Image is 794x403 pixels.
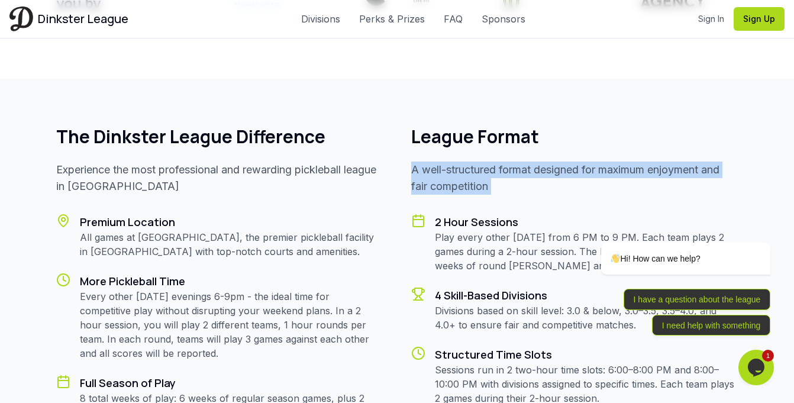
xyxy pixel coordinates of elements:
[411,126,738,147] h2: League Format
[411,162,738,195] p: A well-structured format designed for maximum enjoyment and fair competition
[435,230,738,273] p: Play every other [DATE] from 6 PM to 9 PM. Each team plays 2 games during a 2-hour session. The l...
[435,304,738,332] p: Divisions based on skill level: 3.0 & below, 3.0–3.5, 3.5–4.0, and 4.0+ to ensure fair and compet...
[80,214,383,230] h3: Premium Location
[435,214,738,230] h3: 2 Hour Sessions
[301,12,340,26] a: Divisions
[9,7,128,31] a: Dinkster League
[698,13,724,25] a: Sign In
[80,375,383,391] h3: Full Season of Play
[359,12,425,26] a: Perks & Prizes
[80,230,383,259] p: All games at [GEOGRAPHIC_DATA], the premier pickleball facility in [GEOGRAPHIC_DATA] with top-not...
[9,7,33,31] img: Dinkster
[80,289,383,360] p: Every other [DATE] evenings 6-9pm - the ideal time for competitive play without disrupting your w...
[563,136,776,344] iframe: chat widget
[56,126,383,147] h2: The Dinkster League Difference
[444,12,463,26] a: FAQ
[56,162,383,195] p: Experience the most professional and rewarding pickleball league in [GEOGRAPHIC_DATA]
[734,7,785,31] button: Sign Up
[80,273,383,289] h3: More Pickleball Time
[435,346,738,363] h3: Structured Time Slots
[482,12,525,26] a: Sponsors
[738,350,776,385] iframe: chat widget
[38,11,128,27] span: Dinkster League
[435,287,738,304] h3: 4 Skill-Based Divisions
